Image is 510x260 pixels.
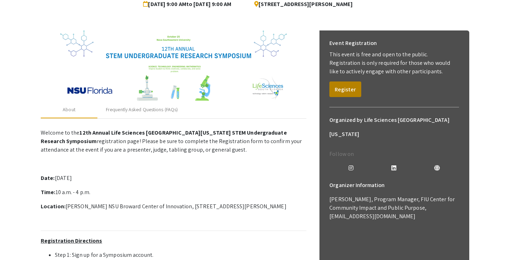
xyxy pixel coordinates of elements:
[5,228,30,255] iframe: Chat
[106,106,178,113] div: Frequently Asked Questions (FAQs)
[329,178,459,192] h6: Organizer Information
[41,188,306,197] p: 10 a.m. - 4 p.m.
[41,129,287,145] strong: 12th Annual Life Sciences [GEOGRAPHIC_DATA][US_STATE] STEM Undergraduate Research Symposium
[41,188,56,196] strong: Time:
[41,202,306,211] p: [PERSON_NAME] NSU Broward Center of Innovation, [STREET_ADDRESS][PERSON_NAME]
[329,113,459,141] h6: Organized by Life Sciences [GEOGRAPHIC_DATA][US_STATE]
[329,150,459,158] p: Follow on
[55,251,306,259] li: Step 1: Sign up for a Symposium account.
[41,174,55,182] strong: Date:
[41,174,306,182] p: [DATE]
[41,129,306,154] p: Welcome to the registration page! Please be sure to complete the Registration form to confirm you...
[329,195,459,221] p: [PERSON_NAME], Program Manager, FIU Center for Community Impact and Public Purpose, [EMAIL_ADDRES...
[329,81,361,97] button: Register
[41,237,102,244] u: Registration Directions
[63,106,75,113] div: About
[329,36,377,50] h6: Event Registration
[329,50,459,76] p: This event is free and open to the public. Registration is only required for those who would like...
[41,203,66,210] strong: Location:
[60,30,287,101] img: 32153a09-f8cb-4114-bf27-cfb6bc84fc69.png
